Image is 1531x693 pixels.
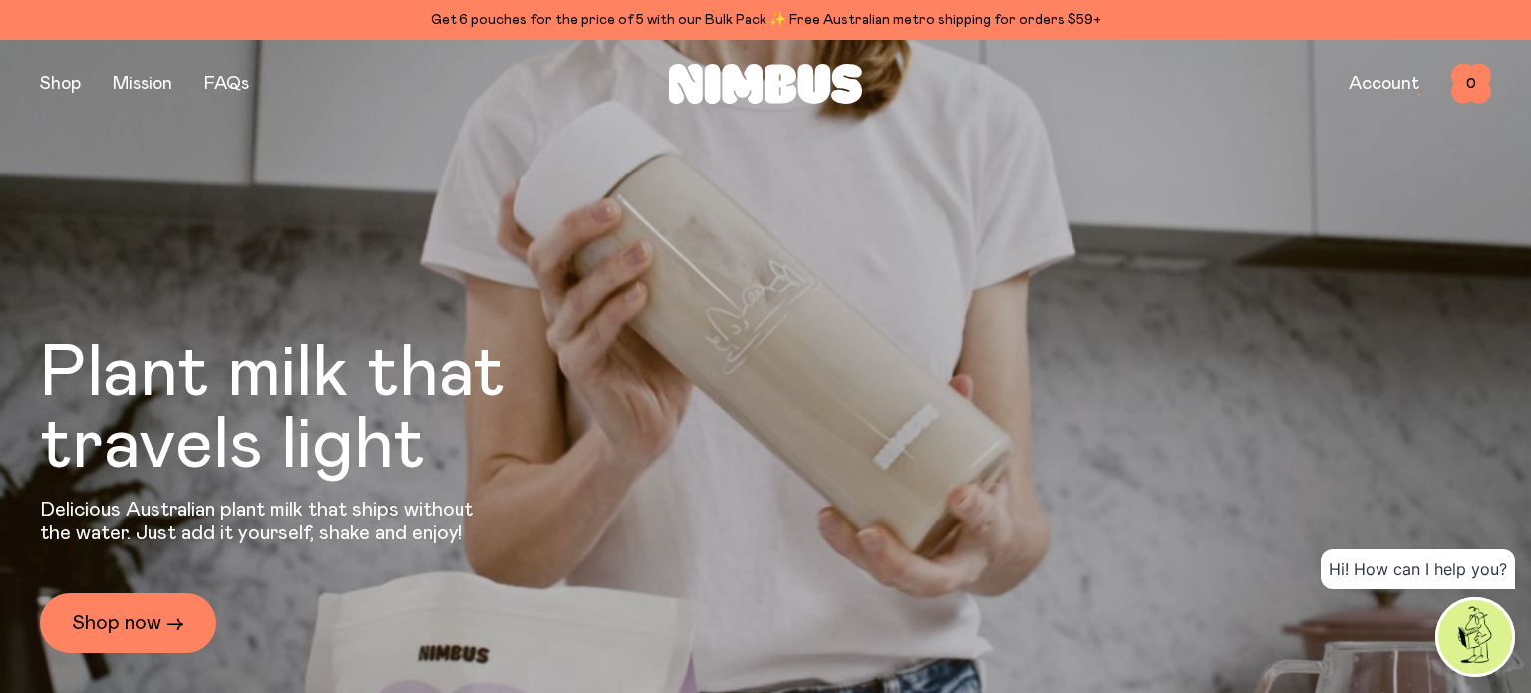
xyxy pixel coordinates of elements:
img: agent [1438,600,1512,674]
a: Account [1349,75,1419,93]
a: Mission [113,75,172,93]
h1: Plant milk that travels light [40,338,614,482]
p: Delicious Australian plant milk that ships without the water. Just add it yourself, shake and enjoy! [40,498,486,545]
div: Hi! How can I help you? [1321,549,1515,589]
button: 0 [1451,64,1491,104]
div: Get 6 pouches for the price of 5 with our Bulk Pack ✨ Free Australian metro shipping for orders $59+ [40,8,1491,32]
a: Shop now → [40,593,216,653]
a: FAQs [204,75,249,93]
